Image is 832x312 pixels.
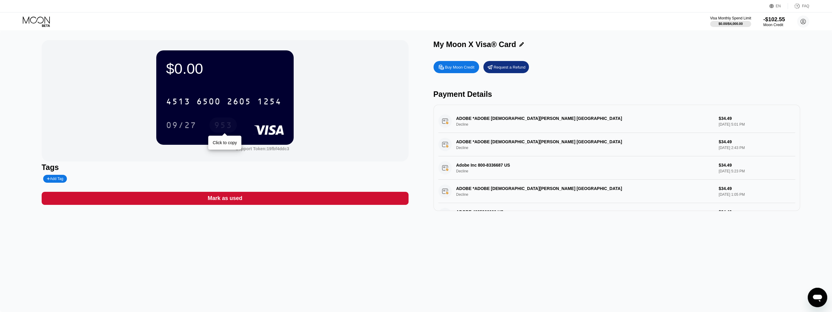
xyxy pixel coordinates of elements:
[257,97,281,107] div: 1254
[494,65,526,70] div: Request a Refund
[196,97,221,107] div: 6500
[214,121,232,131] div: 953
[209,117,237,133] div: 953
[710,16,751,27] div: Visa Monthly Spend Limit$0.00/$4,000.00
[802,4,809,8] div: FAQ
[433,61,479,73] div: Buy Moon Credit
[719,22,743,25] div: $0.00 / $4,000.00
[710,16,751,20] div: Visa Monthly Spend Limit
[763,16,785,27] div: -$102.55Moon Credit
[213,140,237,145] div: Click to copy
[236,146,289,151] div: Support Token:19fbf4ddc3
[769,3,788,9] div: EN
[788,3,809,9] div: FAQ
[161,117,201,133] div: 09/27
[808,288,827,307] iframe: Кнопка запуска окна обмена сообщениями
[42,163,409,172] div: Tags
[483,61,529,73] div: Request a Refund
[43,175,67,183] div: Add Tag
[166,121,196,131] div: 09/27
[47,177,63,181] div: Add Tag
[208,195,242,202] div: Mark as used
[445,65,475,70] div: Buy Moon Credit
[433,90,800,99] div: Payment Details
[166,60,284,77] div: $0.00
[236,146,289,151] div: Support Token: 19fbf4ddc3
[433,40,516,49] div: My Moon X Visa® Card
[763,16,785,23] div: -$102.55
[162,94,285,109] div: 4513650026051254
[227,97,251,107] div: 2605
[166,97,190,107] div: 4513
[763,23,785,27] div: Moon Credit
[776,4,781,8] div: EN
[42,192,409,205] div: Mark as used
